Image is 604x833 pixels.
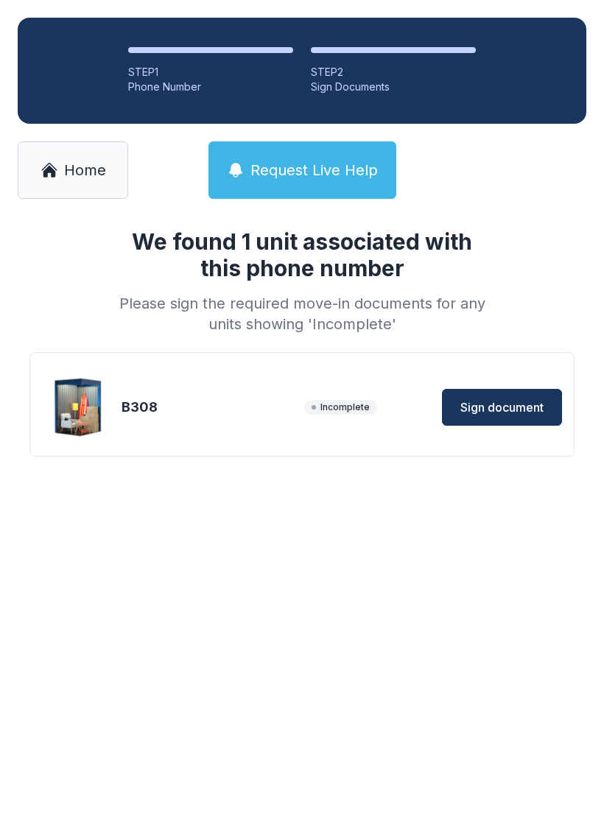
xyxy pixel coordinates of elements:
div: STEP 2 [311,65,476,80]
span: Sign document [460,398,544,416]
div: Phone Number [128,80,293,94]
div: Sign Documents [311,80,476,94]
div: B308 [122,397,298,418]
span: Incomplete [304,400,377,415]
div: STEP 1 [128,65,293,80]
span: Home [64,160,106,180]
div: Please sign the required move-in documents for any units showing 'Incomplete' [113,293,491,334]
span: Request Live Help [250,160,378,180]
h1: We found 1 unit associated with this phone number [113,228,491,281]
